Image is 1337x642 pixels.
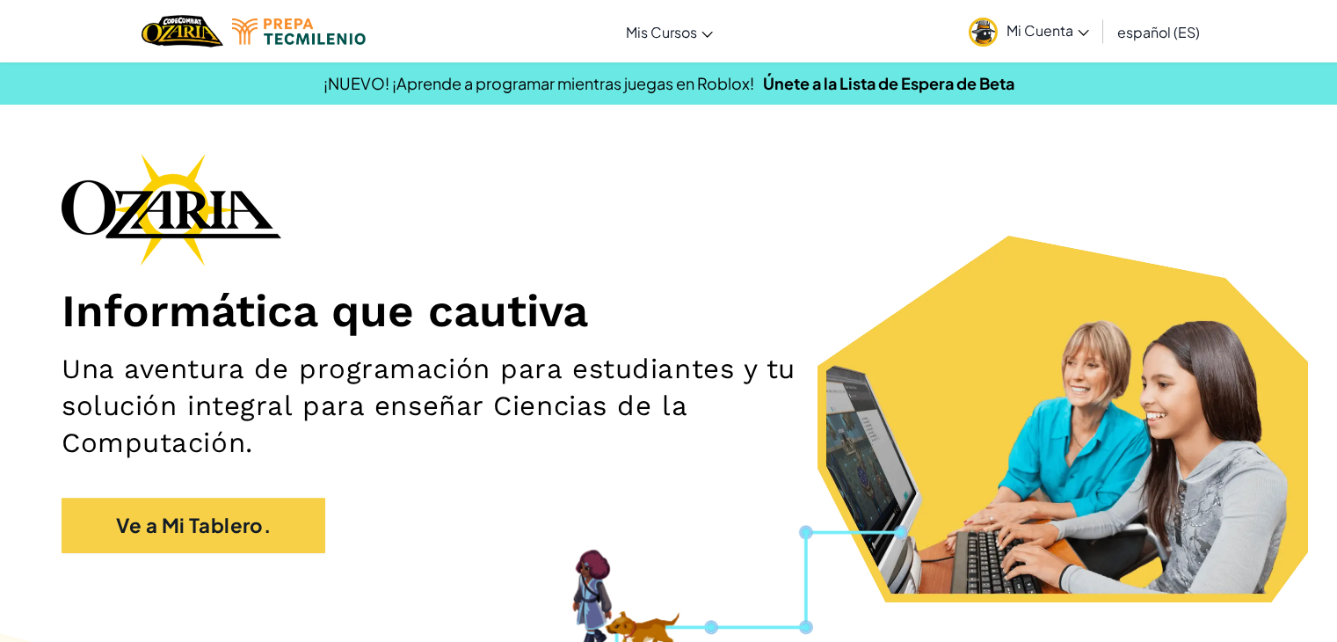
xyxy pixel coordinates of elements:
img: Home [142,13,223,49]
a: español (ES) [1108,8,1209,55]
span: Mis Cursos [626,23,697,41]
a: Mi Cuenta [960,4,1098,59]
img: Ozaria branding logo [62,153,281,266]
img: Tecmilenio logo [232,18,366,45]
a: Mis Cursos [617,8,722,55]
span: ¡NUEVO! ¡Aprende a programar mientras juegas en Roblox! [323,73,754,93]
a: Ve a Mi Tablero. [62,498,325,553]
span: Mi Cuenta [1006,21,1089,40]
h2: Una aventura de programación para estudiantes y tu solución integral para enseñar Ciencias de la ... [62,351,875,463]
a: Únete a la Lista de Espera de Beta [763,73,1014,93]
span: español (ES) [1117,23,1200,41]
img: avatar [969,18,998,47]
h1: Informática que cautiva [62,283,1275,338]
a: Ozaria by CodeCombat logo [142,13,223,49]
